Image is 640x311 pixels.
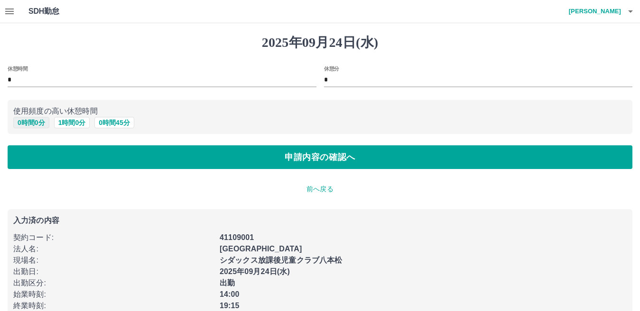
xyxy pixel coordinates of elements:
[13,243,214,255] p: 法人名 :
[8,145,632,169] button: 申請内容の確認へ
[13,277,214,289] p: 出勤区分 :
[8,35,632,51] h1: 2025年09月24日(水)
[8,65,28,72] label: 休憩時間
[8,184,632,194] p: 前へ戻る
[94,117,134,128] button: 0時間45分
[220,279,235,287] b: 出勤
[220,302,240,310] b: 19:15
[13,255,214,266] p: 現場名 :
[13,117,49,128] button: 0時間0分
[220,233,254,241] b: 41109001
[324,65,339,72] label: 休憩分
[220,267,290,275] b: 2025年09月24日(水)
[13,217,627,224] p: 入力済の内容
[54,117,90,128] button: 1時間0分
[13,106,627,117] p: 使用頻度の高い休憩時間
[220,245,302,253] b: [GEOGRAPHIC_DATA]
[220,256,342,264] b: シダックス放課後児童クラブ八本松
[13,289,214,300] p: 始業時刻 :
[220,290,240,298] b: 14:00
[13,232,214,243] p: 契約コード :
[13,266,214,277] p: 出勤日 :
